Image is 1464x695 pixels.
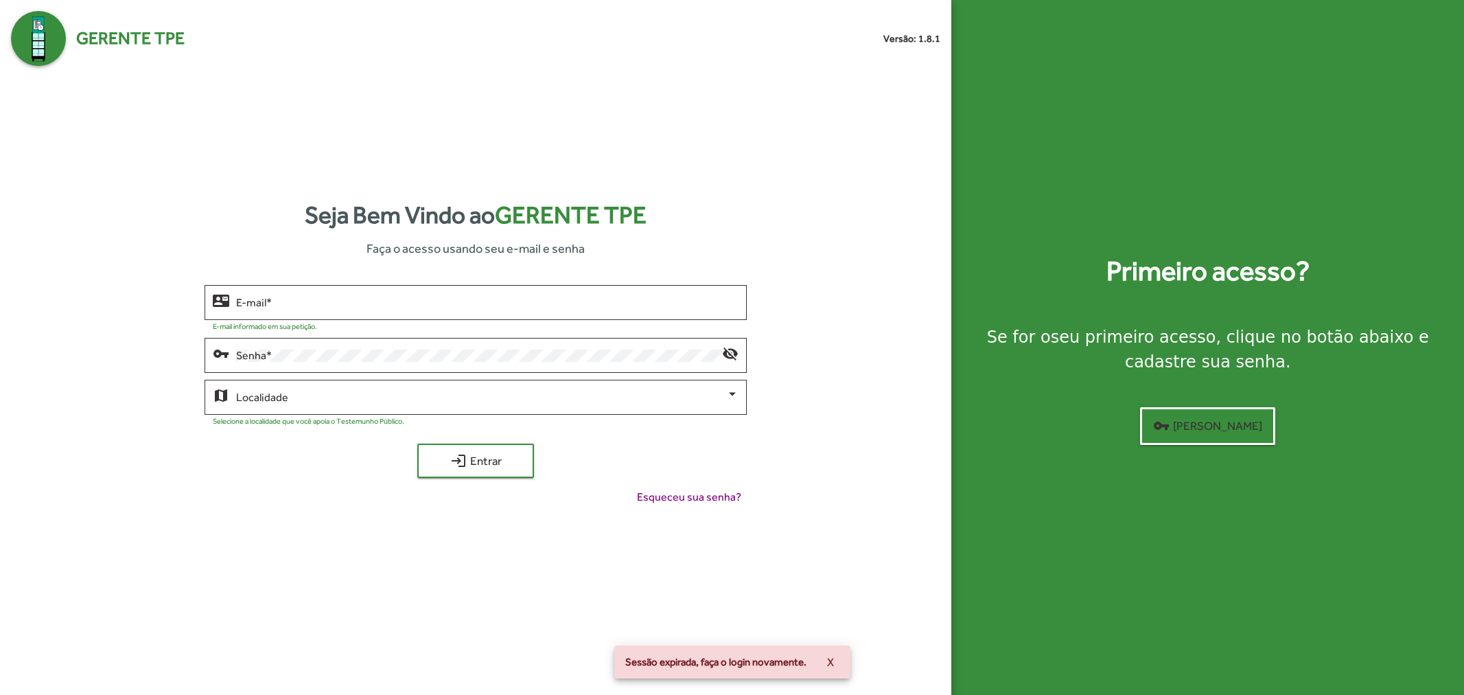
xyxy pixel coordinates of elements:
mat-hint: Selecione a localidade que você apoia o Testemunho Público. [213,417,404,425]
span: Faça o acesso usando seu e-mail e senha [367,239,585,258]
mat-icon: visibility_off [722,345,739,361]
span: Sessão expirada, faça o login novamente. [625,655,806,669]
button: Entrar [417,444,534,478]
small: Versão: 1.8.1 [883,32,940,46]
span: Entrar [430,448,522,473]
mat-icon: map [213,387,229,403]
strong: Primeiro acesso? [1106,251,1310,292]
button: X [816,650,845,674]
span: [PERSON_NAME] [1153,413,1262,438]
mat-icon: vpn_key [1153,418,1170,434]
span: Gerente TPE [76,25,185,52]
div: Se for o , clique no botão abaixo e cadastre sua senha. [968,325,1448,374]
span: Esqueceu sua senha? [637,489,741,505]
mat-hint: E-mail informado em sua petição. [213,322,317,330]
button: [PERSON_NAME] [1140,407,1275,445]
mat-icon: vpn_key [213,345,229,361]
img: Logo Gerente [11,11,66,66]
mat-icon: login [450,453,467,469]
span: X [827,650,834,674]
strong: seu primeiro acesso [1051,328,1216,347]
strong: Seja Bem Vindo ao [305,197,647,233]
span: Gerente TPE [495,201,647,229]
mat-icon: contact_mail [213,292,229,308]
